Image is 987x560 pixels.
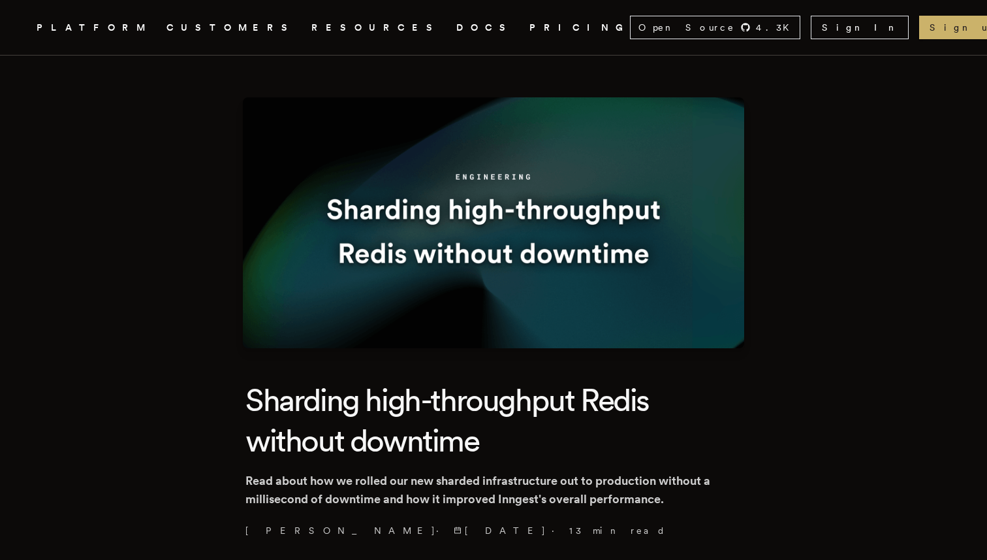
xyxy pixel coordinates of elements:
[569,524,666,537] span: 13 min read
[756,21,797,34] span: 4.3 K
[456,20,514,36] a: DOCS
[245,472,742,508] p: Read about how we rolled our new sharded infrastructure out to production without a millisecond o...
[245,524,742,537] p: [PERSON_NAME] · ·
[166,20,296,36] a: CUSTOMERS
[243,97,744,348] img: Featured image for Sharding high-throughput Redis without downtime blog post
[454,524,546,537] span: [DATE]
[811,16,909,39] a: Sign In
[529,20,630,36] a: PRICING
[311,20,441,36] button: RESOURCES
[37,20,151,36] button: PLATFORM
[638,21,735,34] span: Open Source
[245,380,742,461] h1: Sharding high-throughput Redis without downtime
